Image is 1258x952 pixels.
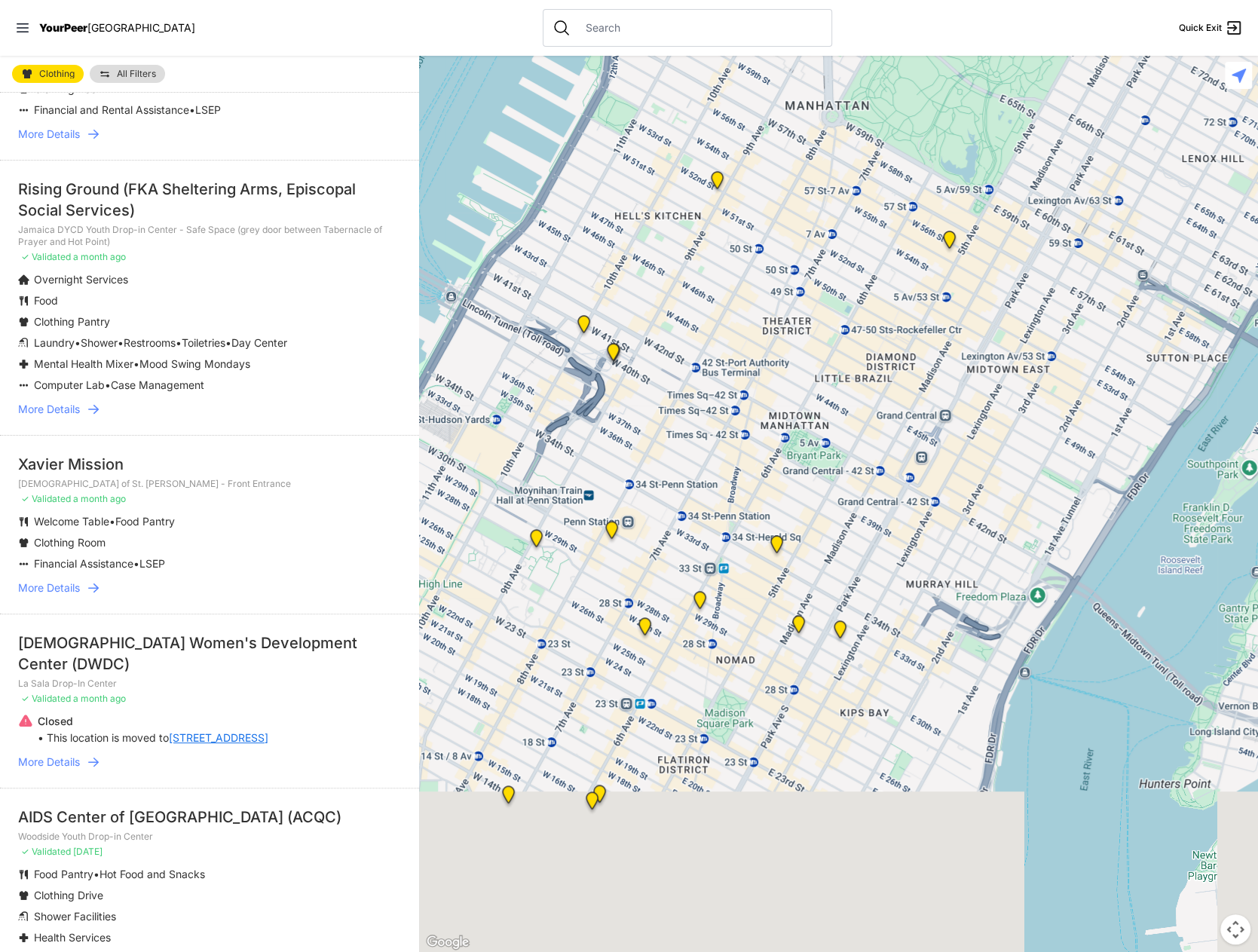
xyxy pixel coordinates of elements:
[604,343,623,367] div: Metro Baptist Church
[583,791,601,816] div: Back of the Church
[18,807,401,828] div: AIDS Center of [GEOGRAPHIC_DATA] (ACQC)
[115,515,175,528] span: Food Pantry
[93,868,99,880] span: •
[1220,914,1250,944] button: Map camera controls
[124,336,176,349] span: Restrooms
[18,179,401,221] div: Rising Ground (FKA Sheltering Arms, Episcopal Social Services)
[225,336,231,349] span: •
[73,493,126,504] span: a month ago
[18,454,401,475] div: Xavier Mission
[105,378,111,391] span: •
[527,529,546,553] div: Chelsea
[12,65,84,83] a: Clothing
[18,580,401,595] a: More Details
[109,515,115,528] span: •
[118,336,124,349] span: •
[111,378,204,391] span: Case Management
[18,478,401,490] p: [DEMOGRAPHIC_DATA] of St. [PERSON_NAME] - Front Entrance
[38,714,268,729] p: Closed
[99,868,205,880] span: Hot Food and Snacks
[182,336,225,349] span: Toiletries
[602,521,621,545] div: Antonio Olivieri Drop-in Center
[708,171,727,195] div: 9th Avenue Drop-in Center
[73,693,126,704] span: a month ago
[90,65,165,83] a: All Filters
[81,336,118,349] span: Shower
[21,846,71,857] span: ✓ Validated
[117,69,156,78] span: All Filters
[39,21,87,34] span: YourPeer
[169,730,268,745] a: [STREET_ADDRESS]
[133,557,139,570] span: •
[18,755,401,770] a: More Details
[34,357,133,370] span: Mental Health Mixer
[34,910,116,923] span: Shower Facilities
[195,103,221,116] span: LSEP
[18,632,401,675] div: [DEMOGRAPHIC_DATA] Women's Development Center (DWDC)
[18,127,80,142] span: More Details
[75,336,81,349] span: •
[34,931,111,944] span: Health Services
[605,343,623,367] div: Metro Baptist Church
[423,932,473,952] a: Open this area in Google Maps (opens a new window)
[139,557,165,570] span: LSEP
[231,336,287,349] span: Day Center
[590,785,609,809] div: Church of St. Francis Xavier - Front Entrance
[1179,19,1243,37] a: Quick Exit
[21,251,71,262] span: ✓ Validated
[34,378,105,391] span: Computer Lab
[18,678,401,690] p: La Sala Drop-In Center
[133,357,139,370] span: •
[21,693,71,704] span: ✓ Validated
[189,103,195,116] span: •
[34,294,58,307] span: Food
[21,493,71,504] span: ✓ Validated
[831,620,849,644] div: Mainchance Adult Drop-in Center
[139,357,250,370] span: Mood Swing Mondays
[34,336,75,349] span: Laundry
[34,868,93,880] span: Food Pantry
[34,103,189,116] span: Financial and Rental Assistance
[690,591,709,615] div: Headquarters
[18,831,401,843] p: Woodside Youth Drop-in Center
[789,615,808,639] div: Greater New York City
[1179,22,1222,34] span: Quick Exit
[18,402,401,417] a: More Details
[18,224,401,248] p: Jamaica DYCD Youth Drop-in Center - Safe Space (grey door between Tabernacle of Prayer and Hot Po...
[18,402,80,417] span: More Details
[577,20,822,35] input: Search
[73,251,126,262] span: a month ago
[34,515,109,528] span: Welcome Table
[423,932,473,952] img: Google
[34,273,128,286] span: Overnight Services
[87,21,195,34] span: [GEOGRAPHIC_DATA]
[38,730,268,745] p: • This location is moved to
[18,580,80,595] span: More Details
[499,785,518,810] div: Church of the Village
[34,315,110,328] span: Clothing Pantry
[39,23,195,32] a: YourPeer[GEOGRAPHIC_DATA]
[635,617,654,641] div: New Location, Headquarters
[39,69,75,78] span: Clothing
[574,315,593,339] div: New York
[18,755,80,770] span: More Details
[34,536,106,549] span: Clothing Room
[18,127,401,142] a: More Details
[176,336,182,349] span: •
[34,557,133,570] span: Financial Assistance
[34,889,103,901] span: Clothing Drive
[73,846,103,857] span: [DATE]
